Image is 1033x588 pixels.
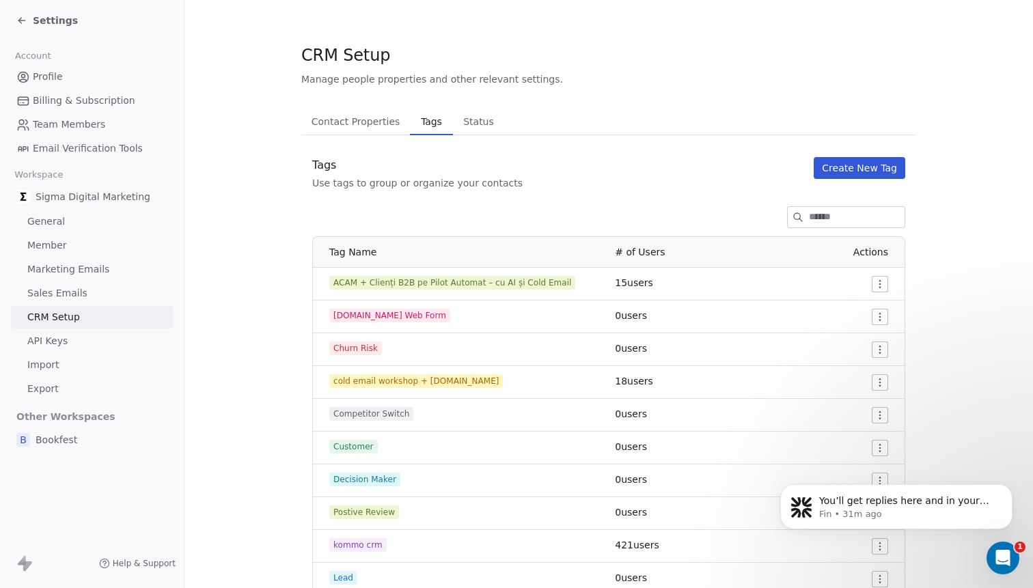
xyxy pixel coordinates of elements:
span: Other Workspaces [11,406,121,428]
a: Email Verification Tools [11,137,173,160]
span: Lead [329,571,357,585]
a: Team Members [11,113,173,136]
span: Billing & Subscription [33,94,135,108]
span: Export [27,382,59,396]
span: CRM Setup [301,45,390,66]
span: Status [458,112,499,131]
span: 15 users [615,277,653,288]
span: Customer [329,440,378,453]
span: Marketing Emails [27,262,109,277]
a: CRM Setup [11,306,173,328]
span: cold email workshop + [DOMAIN_NAME] [329,374,503,388]
a: Import [11,354,173,376]
div: Use tags to group or organize your contacts [312,176,523,190]
a: Export [11,378,173,400]
span: Profile [33,70,63,84]
span: 0 users [615,343,647,354]
button: Create New Tag [814,157,905,179]
span: Churn Risk [329,341,382,355]
span: 0 users [615,474,647,485]
span: [DOMAIN_NAME] Web Form [329,309,450,322]
span: Settings [33,14,78,27]
span: B [16,433,30,447]
span: Member [27,238,67,253]
span: Tags [415,112,447,131]
span: 0 users [615,507,647,518]
span: Bookfest [36,433,77,447]
span: 0 users [615,441,647,452]
span: Postive Review [329,505,399,519]
a: Sales Emails [11,282,173,305]
span: General [27,214,65,229]
span: 18 users [615,376,653,387]
a: Billing & Subscription [11,89,173,112]
a: General [11,210,173,233]
span: Tag Name [329,247,376,257]
div: Tags [312,157,523,173]
span: Competitor Switch [329,407,413,421]
a: Marketing Emails [11,258,173,281]
span: CRM Setup [27,310,80,324]
span: kommo crm [329,538,387,552]
span: Sales Emails [27,286,87,300]
a: Help & Support [99,558,176,569]
span: API Keys [27,334,68,348]
span: Email Verification Tools [33,141,143,156]
span: Help & Support [113,558,176,569]
a: Member [11,234,173,257]
span: 0 users [615,408,647,419]
span: Account [9,46,57,66]
a: API Keys [11,330,173,352]
span: 1 [1015,542,1025,552]
img: Favicon.jpg [16,190,30,204]
span: 421 users [615,540,659,550]
span: 0 users [615,572,647,583]
span: Decision Maker [329,473,400,486]
iframe: Intercom live chat [987,542,1019,574]
a: Settings [16,14,78,27]
iframe: Intercom notifications message [760,456,1033,551]
span: 0 users [615,310,647,321]
span: Team Members [33,117,105,132]
span: Sigma Digital Marketing [36,190,150,204]
span: Manage people properties and other relevant settings. [301,72,563,86]
a: Profile [11,66,173,88]
span: Contact Properties [306,112,406,131]
span: Workspace [9,165,69,185]
span: Actions [853,247,888,257]
span: Import [27,358,59,372]
span: # of Users [615,247,665,257]
span: ACAM + Clienți B2B pe Pilot Automat – cu AI și Cold Email [329,276,575,290]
